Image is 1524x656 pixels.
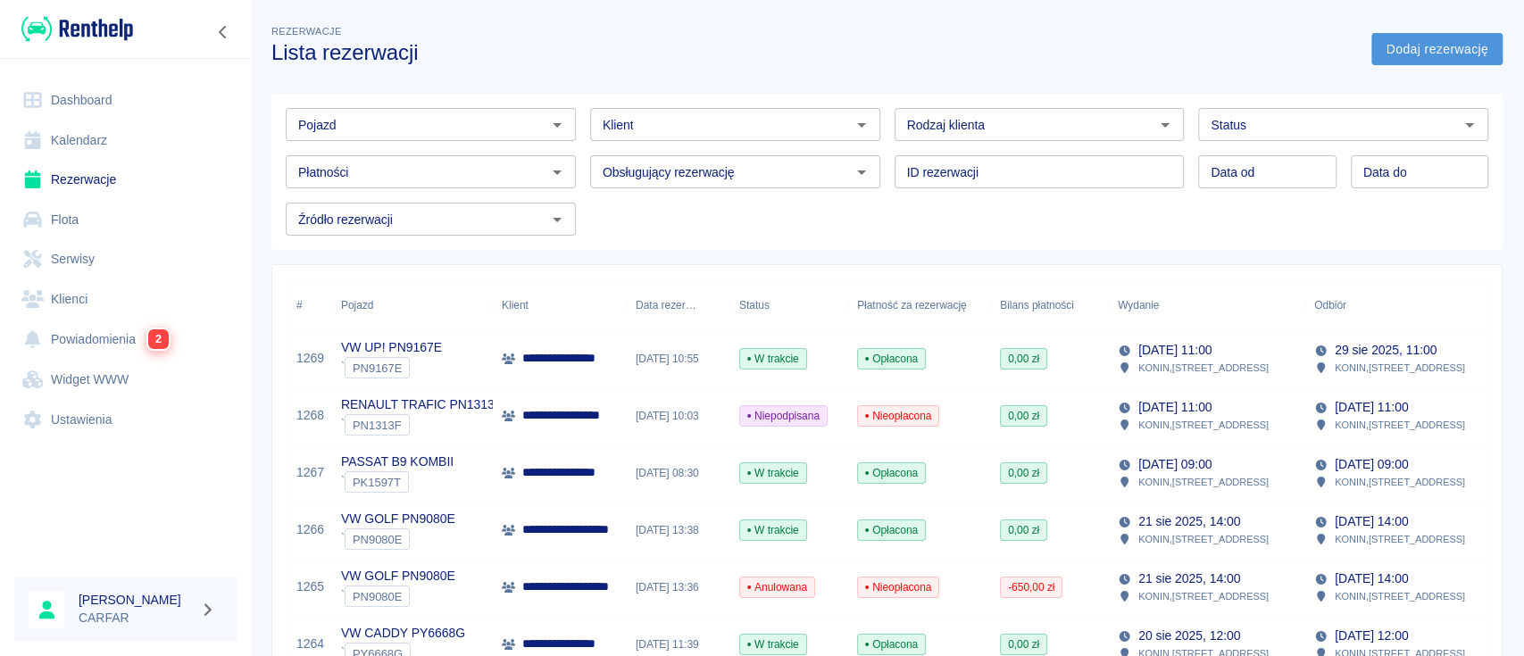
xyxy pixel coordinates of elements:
[1001,522,1046,538] span: 0,00 zł
[858,465,925,481] span: Opłacona
[1335,512,1408,531] p: [DATE] 14:00
[14,360,237,400] a: Widget WWW
[346,533,409,546] span: PN9080E
[849,112,874,137] button: Otwórz
[493,280,627,330] div: Klient
[739,280,770,330] div: Status
[1335,588,1465,604] p: KONIN , [STREET_ADDRESS]
[14,319,237,360] a: Powiadomienia2
[1198,155,1336,188] input: DD.MM.YYYY
[1335,398,1408,417] p: [DATE] 11:00
[341,528,455,550] div: `
[627,330,730,387] div: [DATE] 10:55
[858,351,925,367] span: Opłacona
[296,463,324,482] a: 1267
[857,280,967,330] div: Płatność za rezerwację
[1335,627,1408,645] p: [DATE] 12:00
[341,395,502,414] p: RENAULT TRAFIC PN1313F
[1001,579,1062,595] span: -650,00 zł
[1138,512,1240,531] p: 21 sie 2025, 14:00
[545,112,570,137] button: Otwórz
[545,160,570,185] button: Otwórz
[14,14,133,44] a: Renthelp logo
[848,280,991,330] div: Płatność za rezerwację
[14,200,237,240] a: Flota
[740,636,806,652] span: W trakcie
[1351,155,1488,188] input: DD.MM.YYYY
[296,349,324,368] a: 1269
[271,26,341,37] span: Rezerwacje
[696,293,721,318] button: Sort
[14,400,237,440] a: Ustawienia
[1138,588,1269,604] p: KONIN , [STREET_ADDRESS]
[1138,455,1212,474] p: [DATE] 09:00
[14,120,237,161] a: Kalendarz
[341,338,442,357] p: VW UP! PN9167E
[740,351,806,367] span: W trakcie
[858,522,925,538] span: Opłacona
[1138,341,1212,360] p: [DATE] 11:00
[14,160,237,200] a: Rezerwacje
[627,280,730,330] div: Data rezerwacji
[1001,408,1046,424] span: 0,00 zł
[1335,360,1465,376] p: KONIN , [STREET_ADDRESS]
[296,635,324,653] a: 1264
[14,279,237,320] a: Klienci
[1335,341,1437,360] p: 29 sie 2025, 11:00
[1138,627,1240,645] p: 20 sie 2025, 12:00
[346,590,409,603] span: PN9080E
[858,636,925,652] span: Opłacona
[636,280,696,330] div: Data rezerwacji
[341,624,465,643] p: VW CADDY PY6668G
[271,40,1357,65] h3: Lista rezerwacji
[1138,569,1240,588] p: 21 sie 2025, 14:00
[346,419,409,432] span: PN1313F
[341,585,455,607] div: `
[148,329,169,349] span: 2
[1001,351,1046,367] span: 0,00 zł
[341,357,442,378] div: `
[296,520,324,539] a: 1266
[1118,280,1159,330] div: Wydanie
[1346,293,1371,318] button: Sort
[210,21,237,44] button: Zwiń nawigację
[1153,112,1178,137] button: Otwórz
[740,465,806,481] span: W trakcie
[627,502,730,559] div: [DATE] 13:38
[740,408,827,424] span: Niepodpisana
[341,280,373,330] div: Pojazd
[1138,360,1269,376] p: KONIN , [STREET_ADDRESS]
[341,510,455,528] p: VW GOLF PN9080E
[1138,417,1269,433] p: KONIN , [STREET_ADDRESS]
[346,361,409,375] span: PN9167E
[341,567,455,585] p: VW GOLF PN9080E
[21,14,133,44] img: Renthelp logo
[1001,636,1046,652] span: 0,00 zł
[627,559,730,616] div: [DATE] 13:36
[287,280,332,330] div: #
[296,280,303,330] div: #
[849,160,874,185] button: Otwórz
[1001,465,1046,481] span: 0,00 zł
[1305,280,1502,330] div: Odbiór
[341,414,502,436] div: `
[1457,112,1482,137] button: Otwórz
[545,207,570,232] button: Otwórz
[627,387,730,444] div: [DATE] 10:03
[1000,280,1074,330] div: Bilans płatności
[14,80,237,120] a: Dashboard
[1138,474,1269,490] p: KONIN , [STREET_ADDRESS]
[296,577,324,596] a: 1265
[740,579,814,595] span: Anulowana
[1335,417,1465,433] p: KONIN , [STREET_ADDRESS]
[14,239,237,279] a: Serwisy
[1335,455,1408,474] p: [DATE] 09:00
[332,280,493,330] div: Pojazd
[991,280,1109,330] div: Bilans płatności
[341,453,454,471] p: PASSAT B9 KOMBII
[1335,569,1408,588] p: [DATE] 14:00
[1335,531,1465,547] p: KONIN , [STREET_ADDRESS]
[1138,531,1269,547] p: KONIN , [STREET_ADDRESS]
[296,406,324,425] a: 1268
[858,408,938,424] span: Nieopłacona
